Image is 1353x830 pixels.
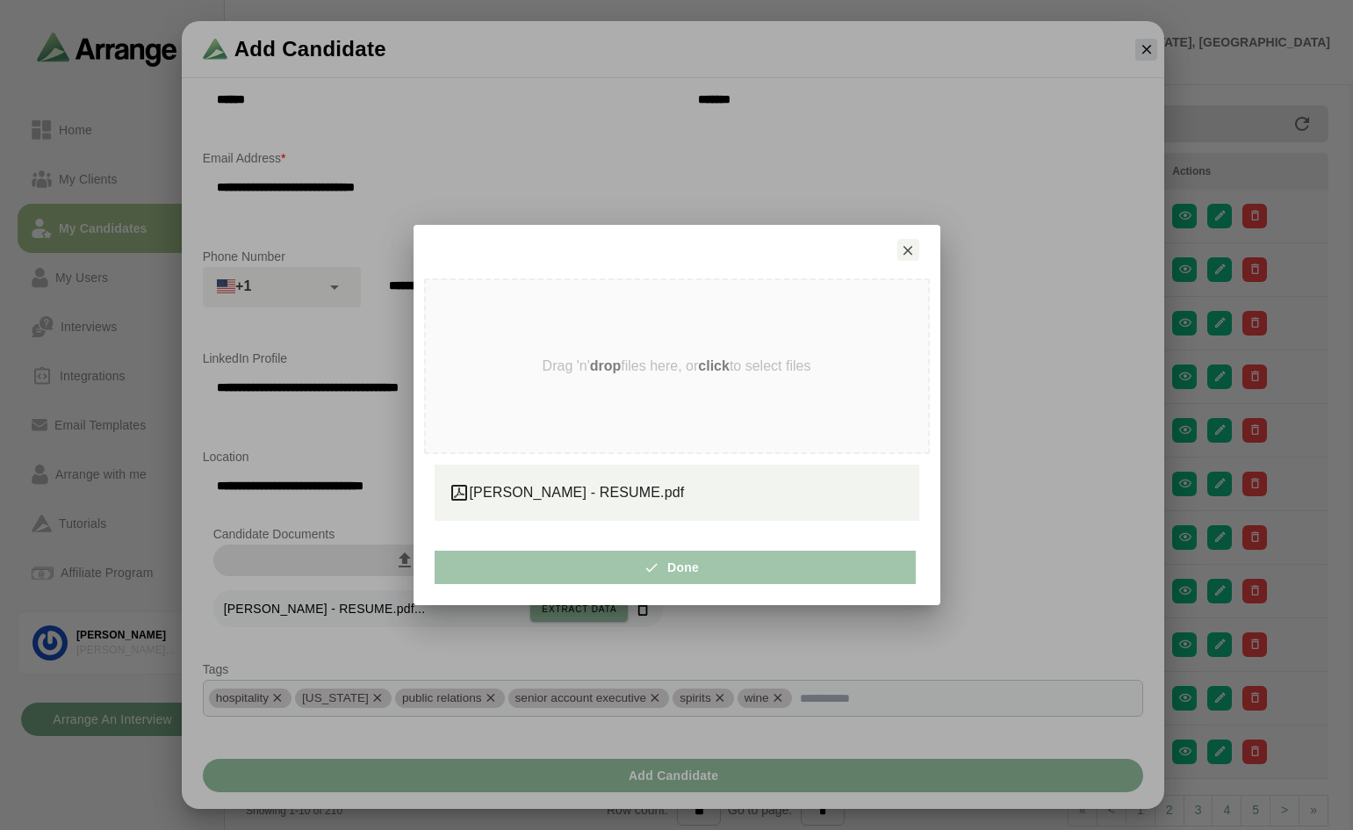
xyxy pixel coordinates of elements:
div: [PERSON_NAME] - RESUME.pdf [449,482,905,504]
p: Drag 'n' files here, or to select files [543,358,811,374]
strong: drop [590,358,622,373]
button: Done [435,551,916,584]
span: Done [651,551,699,584]
strong: click [698,358,730,373]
